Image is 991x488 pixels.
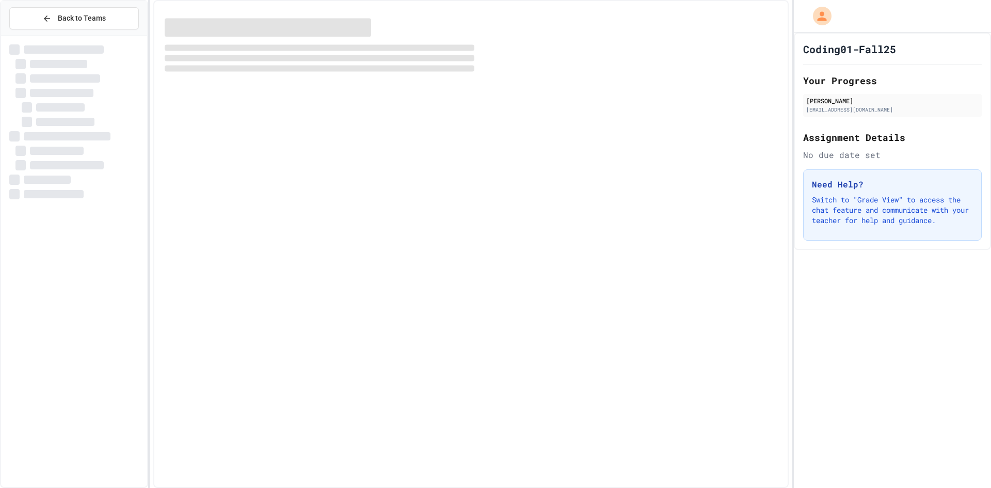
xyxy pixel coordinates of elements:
iframe: chat widget [948,447,981,478]
h2: Assignment Details [803,130,982,145]
div: My Account [802,4,834,28]
h3: Need Help? [812,178,973,191]
div: No due date set [803,149,982,161]
div: [EMAIL_ADDRESS][DOMAIN_NAME] [806,106,979,114]
h2: Your Progress [803,73,982,88]
div: [PERSON_NAME] [806,96,979,105]
p: Switch to "Grade View" to access the chat feature and communicate with your teacher for help and ... [812,195,973,226]
h1: Coding01-Fall25 [803,42,896,56]
iframe: chat widget [905,402,981,446]
button: Back to Teams [9,7,139,29]
span: Back to Teams [58,13,106,24]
